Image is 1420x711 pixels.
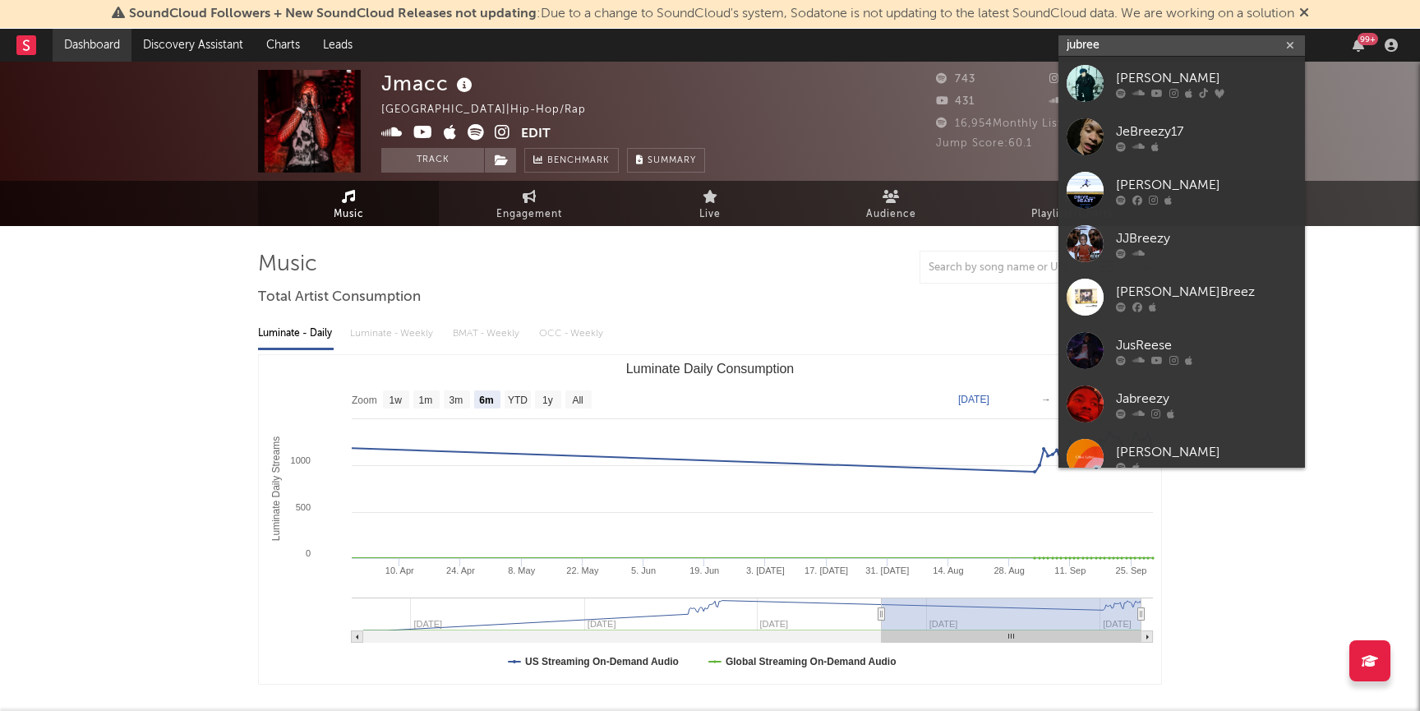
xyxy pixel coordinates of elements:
[258,181,439,226] a: Music
[936,138,1032,149] span: Jump Score: 60.1
[381,100,624,120] div: [GEOGRAPHIC_DATA] | Hip-Hop/Rap
[306,548,311,558] text: 0
[255,29,311,62] a: Charts
[334,205,364,224] span: Music
[1058,377,1305,431] a: Jabreezy
[936,118,1093,129] span: 16,954 Monthly Listeners
[1116,229,1297,248] div: JJBreezy
[446,566,475,575] text: 24. Apr
[620,181,800,226] a: Live
[53,29,131,62] a: Dashboard
[1116,442,1297,462] div: [PERSON_NAME]
[746,566,785,575] text: 3. [DATE]
[866,205,916,224] span: Audience
[1058,431,1305,484] a: [PERSON_NAME]
[419,395,433,406] text: 1m
[1049,74,1098,85] span: 1,198
[800,181,981,226] a: Audience
[131,29,255,62] a: Discovery Assistant
[381,148,484,173] button: Track
[1054,566,1086,575] text: 11. Sep
[1116,389,1297,409] div: Jabreezy
[1116,282,1297,302] div: [PERSON_NAME]Breez
[1353,39,1364,52] button: 99+
[1049,96,1081,107] span: 31
[1058,270,1305,324] a: [PERSON_NAME]Breez
[1116,68,1297,88] div: [PERSON_NAME]
[1116,335,1297,355] div: JusReese
[933,566,963,575] text: 14. Aug
[129,7,1294,21] span: : Due to a change to SoundCloud's system, Sodatone is not updating to the latest SoundCloud data....
[296,502,311,512] text: 500
[1058,324,1305,377] a: JusReese
[259,355,1161,684] svg: Luminate Daily Consumption
[450,395,463,406] text: 3m
[390,395,403,406] text: 1w
[1058,217,1305,270] a: JJBreezy
[936,96,975,107] span: 431
[572,395,583,406] text: All
[479,395,493,406] text: 6m
[385,566,414,575] text: 10. Apr
[648,156,696,165] span: Summary
[865,566,909,575] text: 31. [DATE]
[981,181,1162,226] a: Playlists/Charts
[805,566,848,575] text: 17. [DATE]
[508,566,536,575] text: 8. May
[258,320,334,348] div: Luminate - Daily
[352,395,377,406] text: Zoom
[1058,35,1305,56] input: Search for artists
[258,288,421,307] span: Total Artist Consumption
[699,205,721,224] span: Live
[1116,566,1147,575] text: 25. Sep
[689,566,719,575] text: 19. Jun
[936,74,975,85] span: 743
[1041,394,1051,405] text: →
[920,261,1094,275] input: Search by song name or URL
[521,124,551,145] button: Edit
[1058,57,1305,110] a: [PERSON_NAME]
[542,395,553,406] text: 1y
[566,566,599,575] text: 22. May
[1058,164,1305,217] a: [PERSON_NAME]
[1358,33,1378,45] div: 99 +
[631,566,656,575] text: 5. Jun
[496,205,562,224] span: Engagement
[1299,7,1309,21] span: Dismiss
[291,455,311,465] text: 1000
[524,148,619,173] a: Benchmark
[547,151,610,171] span: Benchmark
[311,29,364,62] a: Leads
[1116,122,1297,141] div: JeBreezy17
[525,656,679,667] text: US Streaming On-Demand Audio
[726,656,897,667] text: Global Streaming On-Demand Audio
[1031,205,1113,224] span: Playlists/Charts
[1116,175,1297,195] div: [PERSON_NAME]
[381,70,477,97] div: Jmacc
[439,181,620,226] a: Engagement
[129,7,537,21] span: SoundCloud Followers + New SoundCloud Releases not updating
[958,394,989,405] text: [DATE]
[508,395,528,406] text: YTD
[1058,110,1305,164] a: JeBreezy17
[627,148,705,173] button: Summary
[994,566,1024,575] text: 28. Aug
[626,362,795,376] text: Luminate Daily Consumption
[270,436,282,541] text: Luminate Daily Streams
